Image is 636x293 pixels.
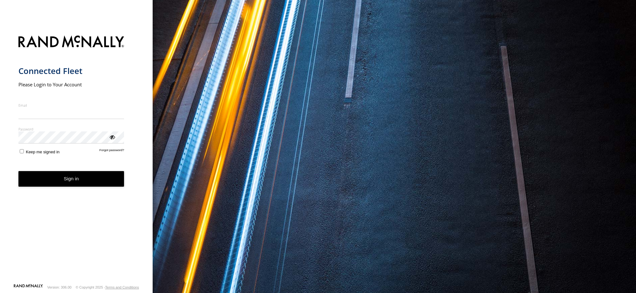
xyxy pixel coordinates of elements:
form: main [18,32,135,283]
h1: Connected Fleet [18,66,124,76]
button: Sign in [18,171,124,187]
a: Terms and Conditions [105,285,139,289]
a: Visit our Website [14,284,43,290]
label: Email [18,103,124,108]
h2: Please Login to Your Account [18,81,124,88]
div: Version: 306.00 [47,285,72,289]
img: Rand McNally [18,34,124,50]
label: Password [18,127,124,131]
span: Keep me signed in [26,150,59,154]
div: © Copyright 2025 - [76,285,139,289]
a: Forgot password? [100,148,124,154]
input: Keep me signed in [20,149,24,153]
div: ViewPassword [109,134,115,140]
